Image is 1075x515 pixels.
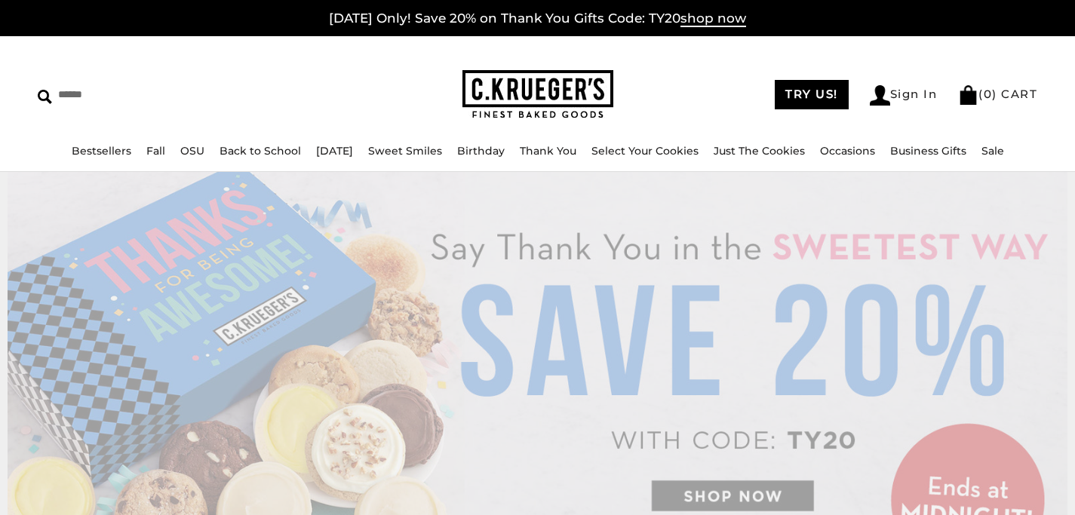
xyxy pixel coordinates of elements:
a: Birthday [457,144,505,158]
a: Select Your Cookies [591,144,699,158]
a: Just The Cookies [714,144,805,158]
span: shop now [680,11,746,27]
img: Search [38,90,52,104]
img: Bag [958,85,978,105]
a: [DATE] [316,144,353,158]
a: Bestsellers [72,144,131,158]
a: OSU [180,144,204,158]
a: [DATE] Only! Save 20% on Thank You Gifts Code: TY20shop now [329,11,746,27]
a: Business Gifts [890,144,966,158]
span: 0 [984,87,993,101]
a: Sale [981,144,1004,158]
a: Fall [146,144,165,158]
a: Sign In [870,85,938,106]
a: (0) CART [958,87,1037,101]
a: Occasions [820,144,875,158]
img: C.KRUEGER'S [462,70,613,119]
a: Thank You [520,144,576,158]
a: Back to School [220,144,301,158]
img: Account [870,85,890,106]
input: Search [38,83,272,106]
a: Sweet Smiles [368,144,442,158]
a: TRY US! [775,80,849,109]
